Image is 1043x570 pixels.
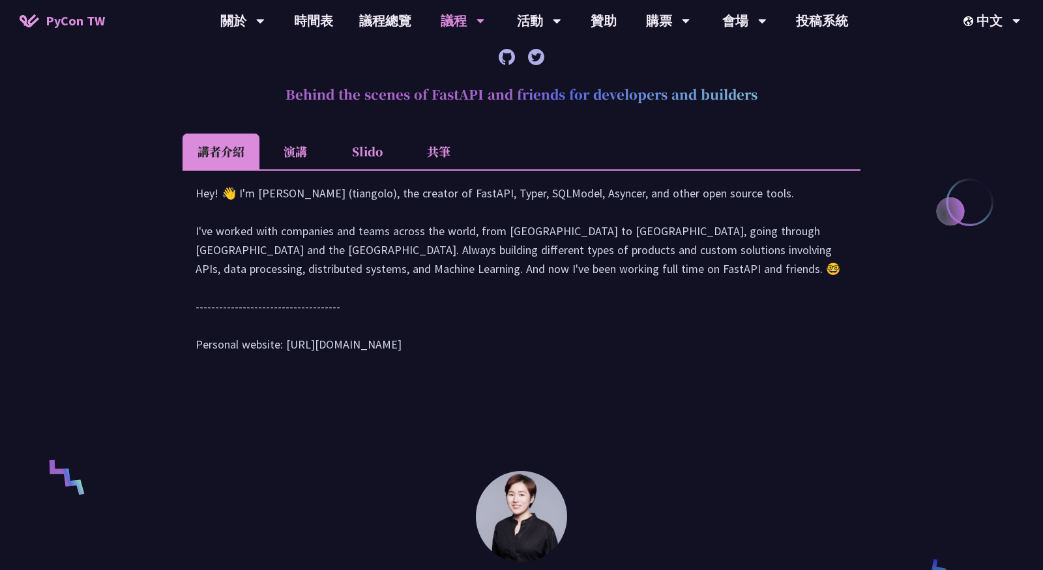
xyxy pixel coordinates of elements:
li: 講者介紹 [183,134,259,169]
h2: Behind the scenes of FastAPI and friends for developers and builders [183,75,860,114]
div: Hey! 👋 I'm [PERSON_NAME] (tiangolo), the creator of FastAPI, Typer, SQLModel, Asyncer, and other ... [196,184,847,367]
a: PyCon TW [7,5,118,37]
img: 林滿新 [476,471,567,562]
img: Locale Icon [963,16,977,26]
li: 演講 [259,134,331,169]
li: 共筆 [403,134,475,169]
img: Home icon of PyCon TW 2025 [20,14,39,27]
span: PyCon TW [46,11,105,31]
li: Slido [331,134,403,169]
